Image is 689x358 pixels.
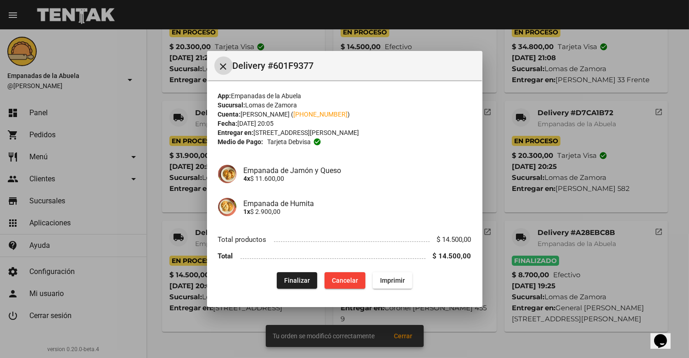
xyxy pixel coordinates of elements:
div: Empanadas de la Abuela [218,91,471,101]
b: 4x [244,175,251,182]
mat-icon: check_circle [313,138,321,146]
h4: Empanada de Jamón y Queso [244,166,471,175]
span: Imprimir [380,277,405,284]
div: [DATE] 20:05 [218,119,471,128]
div: [STREET_ADDRESS][PERSON_NAME] [218,128,471,137]
span: Tarjeta debvisa [267,137,311,146]
span: Delivery #601F9377 [233,58,475,73]
strong: Sucursal: [218,101,246,109]
mat-icon: Cerrar [218,61,229,72]
iframe: chat widget [650,321,680,349]
img: 75ad1656-f1a0-4b68-b603-a72d084c9c4d.jpg [218,198,236,216]
li: Total $ 14.500,00 [218,248,471,265]
span: Cancelar [332,277,358,284]
strong: Fecha: [218,120,238,127]
button: Cancelar [325,272,365,289]
h4: Empanada de Humita [244,199,471,208]
img: 72c15bfb-ac41-4ae4-a4f2-82349035ab42.jpg [218,165,236,183]
strong: Medio de Pago: [218,137,263,146]
strong: Cuenta: [218,111,241,118]
button: Cerrar [214,56,233,75]
strong: App: [218,92,231,100]
a: [PHONE_NUMBER] [294,111,348,118]
div: [PERSON_NAME] ( ) [218,110,471,119]
span: Finalizar [284,277,310,284]
p: $ 11.600,00 [244,175,471,182]
button: Imprimir [373,272,412,289]
li: Total productos $ 14.500,00 [218,231,471,248]
p: $ 2.900,00 [244,208,471,215]
button: Finalizar [277,272,317,289]
div: Lomas de Zamora [218,101,471,110]
strong: Entregar en: [218,129,254,136]
b: 1x [244,208,251,215]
